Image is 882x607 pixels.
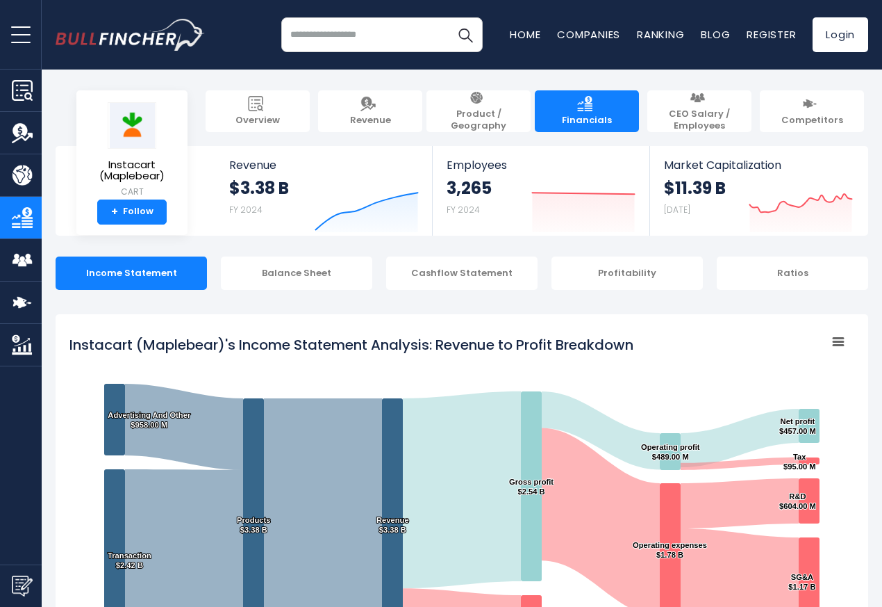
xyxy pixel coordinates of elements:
strong: $3.38 B [229,177,289,199]
a: Competitors [760,90,864,132]
text: Net profit $457.00 M [779,417,816,435]
span: Product / Geography [433,108,524,132]
text: Revenue $3.38 B [376,516,409,534]
text: Gross profit $2.54 B [509,478,554,496]
a: Market Capitalization $11.39 B [DATE] [650,146,867,236]
div: Balance Sheet [221,257,372,290]
a: Ranking [637,27,684,42]
text: R&D $604.00 M [779,492,816,510]
a: Companies [557,27,620,42]
a: Login [813,17,868,52]
text: Advertising And Other $958.00 M [108,411,191,429]
a: CEO Salary / Employees [647,90,751,132]
div: Ratios [717,257,868,290]
a: Instacart (Maplebear) CART [87,102,177,200]
text: SG&A $1.17 B [788,573,815,591]
a: Revenue [318,90,422,132]
strong: 3,265 [447,177,492,199]
span: Revenue [350,115,391,127]
text: Tax $95.00 M [783,453,816,471]
span: Competitors [781,115,843,127]
small: [DATE] [664,204,690,216]
span: Revenue [229,159,419,172]
text: Transaction $2.42 B [108,551,151,569]
button: Search [448,17,483,52]
text: Products $3.38 B [237,516,271,534]
tspan: Instacart (Maplebear)'s Income Statement Analysis: Revenue to Profit Breakdown [69,335,633,355]
span: Employees [447,159,635,172]
a: Overview [206,90,310,132]
span: CEO Salary / Employees [654,108,744,132]
span: Financials [562,115,612,127]
div: Cashflow Statement [386,257,538,290]
a: Blog [701,27,730,42]
a: Go to homepage [56,19,205,51]
span: Instacart (Maplebear) [88,159,176,182]
strong: $11.39 B [664,177,726,199]
span: Market Capitalization [664,159,853,172]
a: Financials [535,90,639,132]
a: Product / Geography [426,90,531,132]
span: Overview [235,115,280,127]
a: Home [510,27,540,42]
text: Operating profit $489.00 M [641,443,700,461]
small: FY 2024 [447,204,480,216]
small: FY 2024 [229,204,263,216]
text: Operating expenses $1.78 B [633,541,707,559]
div: Profitability [551,257,703,290]
a: Revenue $3.38 B FY 2024 [215,146,433,236]
a: Register [747,27,796,42]
a: Employees 3,265 FY 2024 [433,146,649,236]
small: CART [88,186,176,198]
strong: + [111,206,118,218]
img: bullfincher logo [56,19,205,51]
div: Income Statement [56,257,207,290]
a: +Follow [97,200,167,225]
